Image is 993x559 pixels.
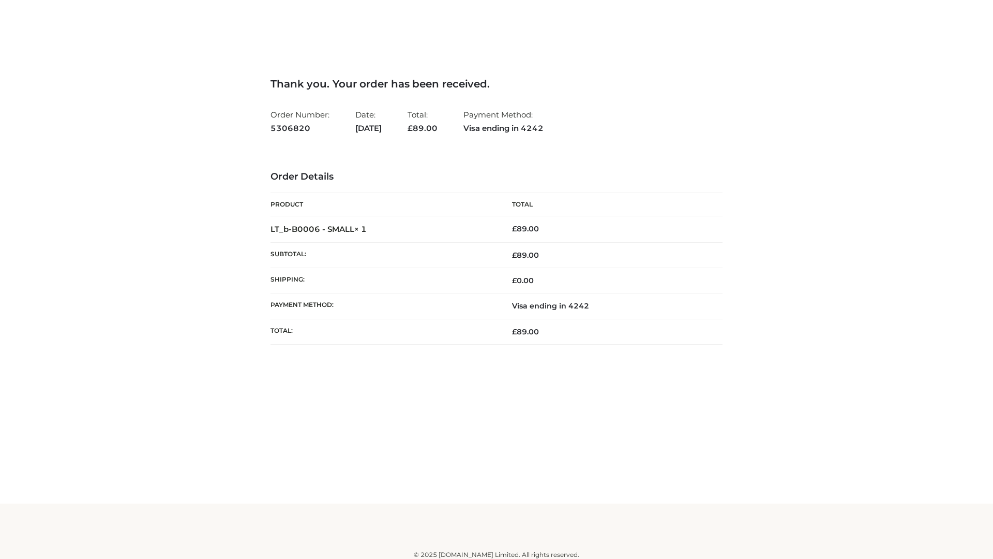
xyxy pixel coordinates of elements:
strong: [DATE] [355,122,382,135]
span: 89.00 [512,327,539,336]
li: Total: [408,106,438,137]
strong: LT_b-B0006 - SMALL [270,224,367,234]
span: £ [408,123,413,133]
li: Order Number: [270,106,329,137]
span: £ [512,276,517,285]
th: Total: [270,319,496,344]
th: Subtotal: [270,242,496,268]
bdi: 89.00 [512,224,539,233]
th: Shipping: [270,268,496,293]
span: 89.00 [512,251,539,260]
th: Total [496,193,723,216]
strong: × 1 [354,224,367,234]
bdi: 0.00 [512,276,534,285]
span: 89.00 [408,123,438,133]
th: Product [270,193,496,216]
li: Date: [355,106,382,137]
span: £ [512,224,517,233]
th: Payment method: [270,293,496,319]
strong: Visa ending in 4242 [463,122,544,135]
h3: Order Details [270,171,723,183]
td: Visa ending in 4242 [496,293,723,319]
h3: Thank you. Your order has been received. [270,78,723,90]
li: Payment Method: [463,106,544,137]
span: £ [512,251,517,260]
span: £ [512,327,517,336]
strong: 5306820 [270,122,329,135]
